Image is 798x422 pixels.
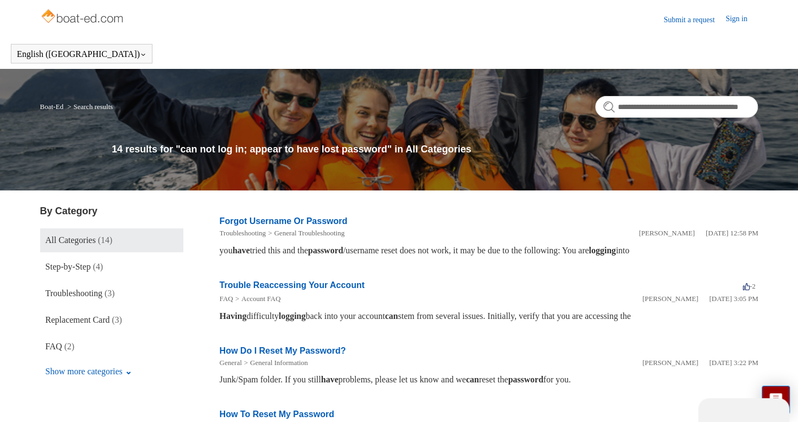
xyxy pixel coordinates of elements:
li: General Troubleshooting [266,228,344,239]
li: [PERSON_NAME] [642,293,698,304]
a: Replacement Card (3) [40,308,184,332]
time: 01/05/2024, 15:22 [709,359,758,367]
a: How Do I Reset My Password? [220,346,346,355]
em: password [508,375,543,384]
li: [PERSON_NAME] [639,228,694,239]
img: Boat-Ed Help Center home page [40,7,126,28]
a: Trouble Reaccessing Your Account [220,280,365,290]
em: can [385,311,398,321]
button: English ([GEOGRAPHIC_DATA]) [17,49,146,59]
span: (2) [64,342,74,351]
a: FAQ (2) [40,335,184,359]
em: Having [220,311,247,321]
h3: By Category [40,204,184,219]
a: General Troubleshooting [274,229,344,237]
span: Replacement Card [46,315,110,324]
a: All Categories (14) [40,228,184,252]
div: difficulty back into your account stem from several issues. Initially, verify that you are access... [220,310,758,323]
a: FAQ [220,295,233,303]
a: Sign in [725,13,758,26]
span: Step-by-Step [46,262,91,271]
span: FAQ [46,342,62,351]
a: Troubleshooting (3) [40,282,184,305]
span: -2 [743,282,756,290]
li: Account FAQ [233,293,281,304]
a: General [220,359,242,367]
a: Step-by-Step (4) [40,255,184,279]
button: Live chat [762,386,790,414]
a: Account FAQ [241,295,280,303]
em: have [321,375,339,384]
em: logging [589,246,616,255]
a: Troubleshooting [220,229,266,237]
em: have [233,246,250,255]
time: 01/05/2024, 15:05 [709,295,758,303]
span: Troubleshooting [46,289,103,298]
li: General [220,357,242,368]
a: Forgot Username Or Password [220,216,348,226]
a: General Information [250,359,308,367]
li: Boat-Ed [40,103,66,111]
span: (3) [105,289,115,298]
span: (4) [93,262,103,271]
button: Show more categories [40,361,137,382]
li: Troubleshooting [220,228,266,239]
a: How To Reset My Password [220,410,334,419]
span: All Categories [46,235,96,245]
h1: 14 results for "can not log in; appear to have lost password" in All Categories [112,142,758,157]
a: Boat-Ed [40,103,63,111]
input: Search [595,96,758,118]
time: 05/20/2025, 12:58 [706,229,758,237]
em: can [466,375,479,384]
a: Submit a request [663,14,725,25]
li: [PERSON_NAME] [642,357,698,368]
li: Search results [65,103,113,111]
em: password [308,246,343,255]
em: logging [279,311,306,321]
div: you tried this and the /username reset does not work, it may be due to the following: You are into [220,244,758,257]
span: (3) [112,315,122,324]
span: (14) [98,235,112,245]
div: Junk/Spam folder. If you still problems, please let us know and we reset the for you. [220,373,758,386]
li: FAQ [220,293,233,304]
li: General Information [242,357,308,368]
